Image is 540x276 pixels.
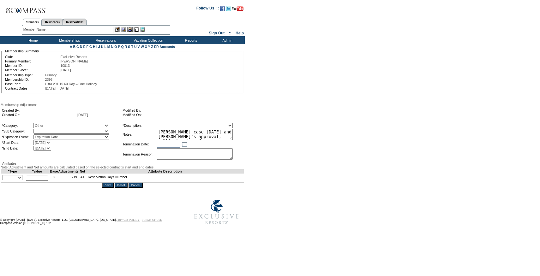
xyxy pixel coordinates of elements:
[86,169,244,173] td: Attribute Description
[154,45,175,49] a: ER Accounts
[2,113,77,117] td: Created On:
[172,36,208,44] td: Reports
[5,82,45,86] td: Base Plan:
[129,183,143,188] input: Cancel
[4,49,39,53] legend: Membership Summary
[87,36,123,44] td: Reservations
[45,78,53,81] span: 2393
[123,36,172,44] td: Vacation Collection
[123,113,241,117] td: Modified On:
[77,113,88,117] span: [DATE]
[23,19,42,26] a: Members
[1,103,244,107] div: Membership Adjustment
[232,6,243,11] img: Subscribe to our YouTube Channel
[101,45,104,49] a: K
[1,169,24,173] td: *Type
[226,8,231,12] a: Follow us on Twitter
[86,45,88,49] a: F
[96,45,97,49] a: I
[70,45,72,49] a: A
[73,45,75,49] a: B
[60,64,70,68] span: 10013
[86,173,244,183] td: Reservation Days Number
[42,19,63,25] a: Residences
[2,146,33,151] td: *End Date:
[93,45,95,49] a: H
[76,45,79,49] a: C
[45,86,69,90] span: [DATE] - [DATE]
[58,173,79,183] td: -19
[232,8,243,12] a: Subscribe to our YouTube Channel
[24,169,50,173] td: *Value
[5,73,45,77] td: Membership Type:
[123,148,156,160] td: Termination Reason:
[14,36,51,44] td: Home
[226,6,231,11] img: Follow us on Twitter
[151,45,153,49] a: Z
[148,45,150,49] a: Y
[2,123,33,128] td: *Category:
[117,218,140,221] a: PRIVACY POLICY
[196,5,219,13] td: Follow Us ::
[118,45,120,49] a: P
[58,169,79,173] td: Adjustments
[80,45,82,49] a: D
[23,27,48,32] div: Member Name:
[111,45,114,49] a: N
[128,45,130,49] a: S
[2,140,33,145] td: *Start Date:
[138,45,140,49] a: V
[5,59,60,63] td: Primary Member:
[51,36,87,44] td: Memberships
[60,68,71,72] span: [DATE]
[63,19,87,25] a: Reservations
[157,129,233,140] textarea: [PERSON_NAME] case [DATE] and [PERSON_NAME]'s approval, rolling 35 days from 24/25 to 25/26.
[121,27,126,32] img: View
[45,73,57,77] span: Primary
[1,161,244,165] div: Attributes
[114,45,117,49] a: O
[5,64,60,68] td: Member ID:
[5,68,60,72] td: Member Since:
[107,45,110,49] a: M
[188,196,245,228] img: Exclusive Resorts
[236,31,244,35] a: Help
[115,27,120,32] img: b_edit.gif
[2,134,33,139] td: *Expiration Event:
[79,173,86,183] td: 41
[1,165,244,169] div: Note: Adjustment and Net amounts are calculated based on the selected contract's start and end da...
[60,55,87,59] span: Exclusive Resorts
[83,45,85,49] a: E
[2,129,33,134] td: *Sub Category:
[208,36,245,44] td: Admin
[5,2,46,15] img: Compass Home
[123,129,156,140] td: Notes:
[115,183,127,188] input: Reset
[79,169,86,173] td: Net
[145,45,147,49] a: X
[140,27,145,32] img: b_calculator.gif
[50,173,58,183] td: 60
[89,45,92,49] a: G
[121,45,123,49] a: Q
[123,123,156,128] td: *Description:
[125,45,127,49] a: R
[127,27,133,32] img: Impersonate
[60,59,88,63] span: [PERSON_NAME]
[5,86,45,90] td: Contract Dates:
[181,141,188,148] a: Open the calendar popup.
[2,109,77,112] td: Created By:
[134,45,137,49] a: U
[209,31,225,35] a: Sign Out
[141,45,144,49] a: W
[98,45,100,49] a: J
[5,78,45,81] td: Membership ID:
[134,27,139,32] img: Reservations
[104,45,106,49] a: L
[102,183,114,188] input: Save
[131,45,133,49] a: T
[50,169,58,173] td: Base
[142,218,162,221] a: TERMS OF USE
[45,82,97,86] span: Ultra v01.15 60 Day – One Holiday
[220,6,225,11] img: Become our fan on Facebook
